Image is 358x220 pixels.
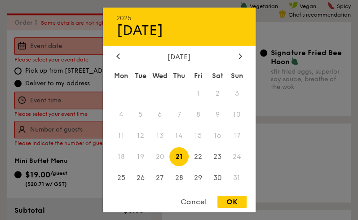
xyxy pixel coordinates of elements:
[227,105,247,124] span: 10
[112,68,131,84] div: Mon
[131,105,150,124] span: 5
[189,147,208,166] span: 22
[227,68,247,84] div: Sun
[169,168,189,187] span: 28
[172,196,216,208] div: Cancel
[131,147,150,166] span: 19
[208,105,227,124] span: 9
[189,105,208,124] span: 8
[112,168,131,187] span: 25
[169,68,189,84] div: Thu
[208,84,227,103] span: 2
[150,147,169,166] span: 20
[217,196,247,208] div: OK
[131,68,150,84] div: Tue
[208,68,227,84] div: Sat
[189,84,208,103] span: 1
[150,105,169,124] span: 6
[208,147,227,166] span: 23
[189,68,208,84] div: Fri
[169,126,189,145] span: 14
[169,105,189,124] span: 7
[112,105,131,124] span: 4
[169,147,189,166] span: 21
[131,126,150,145] span: 12
[131,168,150,187] span: 26
[150,168,169,187] span: 27
[227,168,247,187] span: 31
[116,22,242,39] div: [DATE]
[208,126,227,145] span: 16
[189,168,208,187] span: 29
[112,126,131,145] span: 11
[227,147,247,166] span: 24
[189,126,208,145] span: 15
[208,168,227,187] span: 30
[116,53,242,61] div: [DATE]
[150,126,169,145] span: 13
[116,14,242,22] div: 2025
[227,84,247,103] span: 3
[150,68,169,84] div: Wed
[112,147,131,166] span: 18
[227,126,247,145] span: 17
